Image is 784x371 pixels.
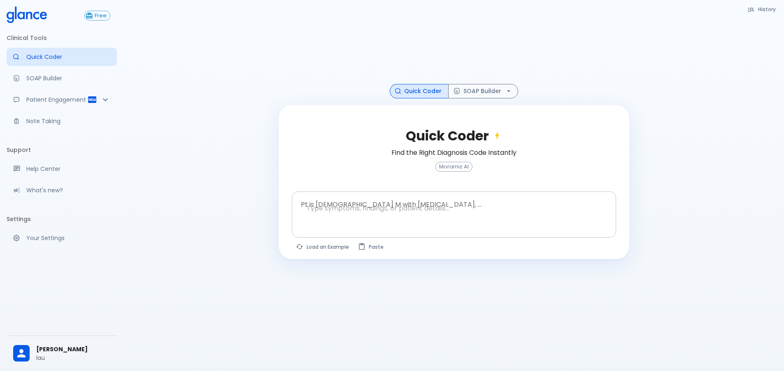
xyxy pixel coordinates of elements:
span: Moramiz AI [436,164,472,170]
p: What's new? [26,186,110,194]
a: Click to view or change your subscription [84,11,117,21]
li: Support [7,140,117,160]
li: Clinical Tools [7,28,117,48]
p: Your Settings [26,234,110,242]
p: Iau [36,354,110,362]
p: Help Center [26,165,110,173]
button: History [743,3,781,15]
h6: Find the Right Diagnosis Code Instantly [391,147,516,159]
button: Paste from clipboard [354,241,389,253]
div: [PERSON_NAME]Iau [7,339,117,368]
a: Get help from our support team [7,160,117,178]
p: Note Taking [26,117,110,125]
div: Recent updates and feature releases [7,181,117,199]
h2: Quick Coder [406,128,502,144]
button: Free [84,11,110,21]
p: SOAP Builder [26,74,110,82]
button: Quick Coder [390,84,449,98]
p: Patient Engagement [26,96,87,104]
a: Moramiz: Find ICD10AM codes instantly [7,48,117,66]
span: Free [91,13,110,19]
button: Load a random example [292,241,354,253]
li: Settings [7,209,117,229]
p: Quick Coder [26,53,110,61]
a: Docugen: Compose a clinical documentation in seconds [7,69,117,87]
a: Manage your settings [7,229,117,247]
div: Patient Reports & Referrals [7,91,117,109]
span: [PERSON_NAME] [36,345,110,354]
button: SOAP Builder [448,84,518,98]
a: Advanced note-taking [7,112,117,130]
